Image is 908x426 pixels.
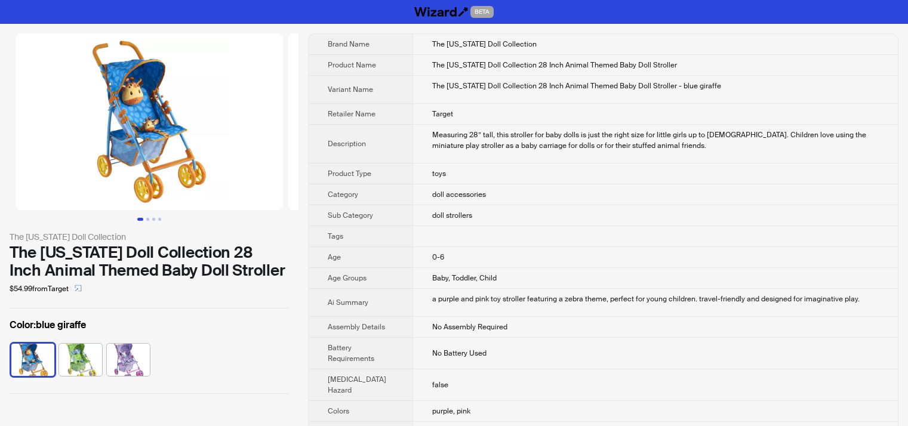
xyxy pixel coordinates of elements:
[328,60,376,70] span: Product Name
[432,190,486,199] span: doll accessories
[10,230,289,243] div: The [US_STATE] Doll Collection
[137,218,143,221] button: Go to slide 1
[328,85,373,94] span: Variant Name
[59,342,102,375] label: available
[288,33,555,210] img: The New York Doll Collection 28 Inch Animal Themed Baby Doll Stroller The New York Doll Collectio...
[432,322,507,332] span: No Assembly Required
[158,218,161,221] button: Go to slide 4
[107,344,150,376] img: purple zebra
[432,406,470,416] span: purple, pink
[432,60,677,70] span: The [US_STATE] Doll Collection 28 Inch Animal Themed Baby Doll Stroller
[328,343,374,363] span: Battery Requirements
[328,406,349,416] span: Colors
[328,231,343,241] span: Tags
[328,169,371,178] span: Product Type
[328,322,385,332] span: Assembly Details
[432,39,537,49] span: The [US_STATE] Doll Collection
[470,6,494,18] span: BETA
[328,375,386,395] span: [MEDICAL_DATA] Hazard
[432,252,444,262] span: 0-6
[10,319,36,331] span: Color :
[432,81,879,91] div: The New York Doll Collection 28 Inch Animal Themed Baby Doll Stroller - blue giraffe
[10,243,289,279] div: The [US_STATE] Doll Collection 28 Inch Animal Themed Baby Doll Stroller
[10,279,289,298] div: $54.99 from Target
[328,273,367,283] span: Age Groups
[328,109,375,119] span: Retailer Name
[10,318,289,332] label: blue giraffe
[107,342,150,375] label: available
[432,169,446,178] span: toys
[432,294,879,304] div: a purple and pink toy stroller featuring a zebra theme, perfect for young children. travel-friend...
[328,298,368,307] span: Ai Summary
[11,344,54,376] img: blue giraffe
[432,273,497,283] span: Baby, Toddler, Child
[75,285,82,292] span: select
[432,348,487,358] span: No Battery Used
[328,211,373,220] span: Sub Category
[328,139,366,149] span: Description
[328,190,358,199] span: Category
[432,380,448,390] span: false
[152,218,155,221] button: Go to slide 3
[432,211,472,220] span: doll strollers
[146,218,149,221] button: Go to slide 2
[11,342,54,375] label: available
[432,129,879,151] div: Measuring 28” tall, this stroller for baby dolls is just the right size for little girls up to 6 ...
[328,252,341,262] span: Age
[432,109,453,119] span: Target
[328,39,370,49] span: Brand Name
[16,33,283,210] img: The New York Doll Collection 28 Inch Animal Themed Baby Doll Stroller The New York Doll Collectio...
[59,344,102,376] img: green elephant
